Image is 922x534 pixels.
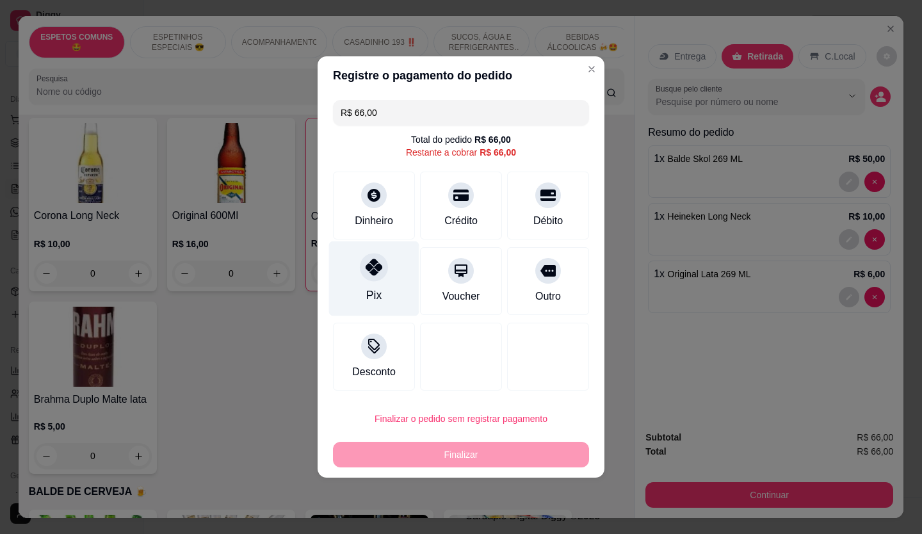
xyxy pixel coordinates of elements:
[474,133,511,146] div: R$ 66,00
[406,146,516,159] div: Restante a cobrar
[535,289,561,304] div: Outro
[341,100,581,125] input: Ex.: hambúrguer de cordeiro
[442,289,480,304] div: Voucher
[355,213,393,229] div: Dinheiro
[366,287,382,303] div: Pix
[533,213,563,229] div: Débito
[444,213,478,229] div: Crédito
[411,133,511,146] div: Total do pedido
[333,406,589,432] button: Finalizar o pedido sem registrar pagamento
[352,364,396,380] div: Desconto
[480,146,516,159] div: R$ 66,00
[318,56,604,95] header: Registre o pagamento do pedido
[581,59,602,79] button: Close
